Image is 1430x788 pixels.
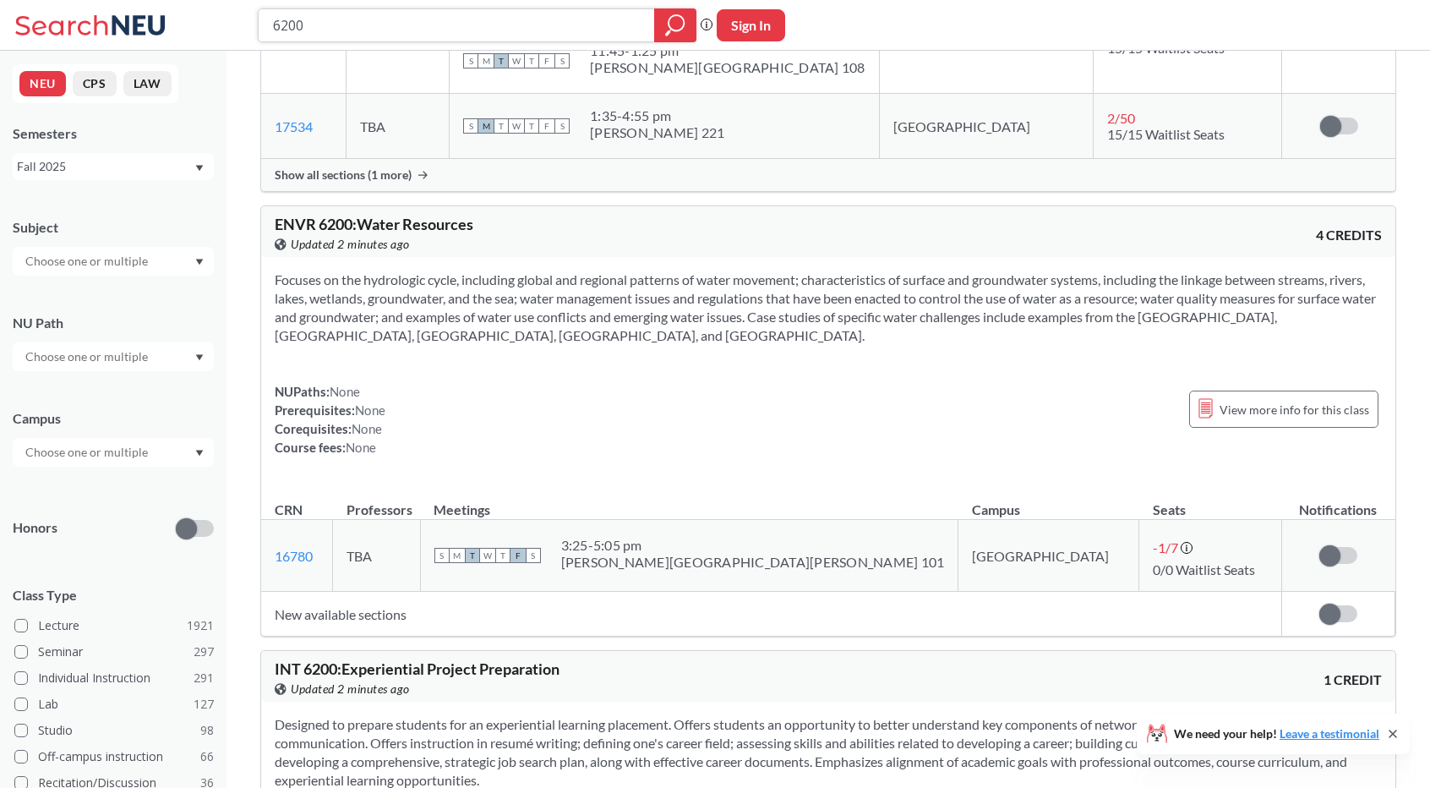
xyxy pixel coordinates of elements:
[478,53,494,68] span: M
[194,695,214,714] span: 127
[524,118,539,134] span: T
[200,721,214,740] span: 98
[14,615,214,637] label: Lecture
[13,342,214,371] div: Dropdown arrow
[195,259,204,265] svg: Dropdown arrow
[187,616,214,635] span: 1921
[352,421,382,436] span: None
[194,669,214,687] span: 291
[561,554,945,571] div: [PERSON_NAME][GEOGRAPHIC_DATA][PERSON_NAME] 101
[275,501,303,519] div: CRN
[654,8,696,42] div: magnifying glass
[1153,539,1178,555] span: -1 / 7
[510,548,526,563] span: F
[19,71,66,96] button: NEU
[958,484,1139,520] th: Campus
[494,118,509,134] span: T
[434,548,450,563] span: S
[1153,561,1255,577] span: 0/0 Waitlist Seats
[561,537,945,554] div: 3:25 - 5:05 pm
[333,484,420,520] th: Professors
[123,71,172,96] button: LAW
[355,402,385,418] span: None
[717,9,785,41] button: Sign In
[17,251,159,271] input: Choose one or multiple
[275,548,313,564] a: 16780
[13,586,214,605] span: Class Type
[13,247,214,276] div: Dropdown arrow
[478,118,494,134] span: M
[195,354,204,361] svg: Dropdown arrow
[13,518,57,538] p: Honors
[465,548,480,563] span: T
[554,53,570,68] span: S
[1220,399,1369,420] span: View more info for this class
[665,14,685,37] svg: magnifying glass
[1324,670,1382,689] span: 1 CREDIT
[1174,728,1379,740] span: We need your help!
[509,53,524,68] span: W
[14,667,214,689] label: Individual Instruction
[261,592,1281,637] td: New available sections
[879,94,1093,159] td: [GEOGRAPHIC_DATA]
[275,271,1382,345] section: Focuses on the hydrologic cycle, including global and regional patterns of water movement; charac...
[291,680,410,698] span: Updated 2 minutes ago
[275,382,385,457] div: NUPaths: Prerequisites: Corequisites: Course fees:
[14,720,214,741] label: Studio
[494,53,509,68] span: T
[539,53,554,68] span: F
[590,107,724,124] div: 1:35 - 4:55 pm
[17,157,194,176] div: Fall 2025
[333,520,420,592] td: TBA
[524,53,539,68] span: T
[261,159,1395,191] div: Show all sections (1 more)
[73,71,117,96] button: CPS
[590,42,865,59] div: 11:45 - 1:25 pm
[509,118,524,134] span: W
[539,118,554,134] span: F
[275,659,559,678] span: INT 6200 : Experiential Project Preparation
[14,693,214,715] label: Lab
[13,124,214,143] div: Semesters
[200,747,214,766] span: 66
[463,53,478,68] span: S
[195,450,204,457] svg: Dropdown arrow
[275,118,313,134] a: 17534
[463,118,478,134] span: S
[958,520,1139,592] td: [GEOGRAPHIC_DATA]
[330,384,360,399] span: None
[17,442,159,462] input: Choose one or multiple
[14,641,214,663] label: Seminar
[1316,226,1382,244] span: 4 CREDITS
[13,409,214,428] div: Campus
[590,124,724,141] div: [PERSON_NAME] 221
[195,165,204,172] svg: Dropdown arrow
[275,167,412,183] span: Show all sections (1 more)
[1107,110,1135,126] span: 2 / 50
[275,215,473,233] span: ENVR 6200 : Water Resources
[1280,726,1379,741] a: Leave a testimonial
[480,548,495,563] span: W
[526,548,541,563] span: S
[450,548,465,563] span: M
[346,440,376,455] span: None
[420,484,958,520] th: Meetings
[13,218,214,237] div: Subject
[1281,484,1395,520] th: Notifications
[347,94,450,159] td: TBA
[13,438,214,467] div: Dropdown arrow
[495,548,510,563] span: T
[590,59,865,76] div: [PERSON_NAME][GEOGRAPHIC_DATA] 108
[14,746,214,768] label: Off-campus instruction
[13,153,214,180] div: Fall 2025Dropdown arrow
[13,314,214,332] div: NU Path
[291,235,410,254] span: Updated 2 minutes ago
[554,118,570,134] span: S
[17,347,159,367] input: Choose one or multiple
[194,643,214,661] span: 297
[1139,484,1282,520] th: Seats
[1107,126,1225,142] span: 15/15 Waitlist Seats
[271,11,642,40] input: Class, professor, course number, "phrase"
